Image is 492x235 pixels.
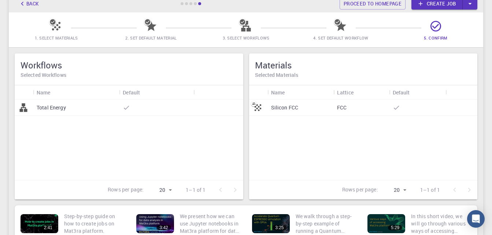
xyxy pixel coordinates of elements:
[267,85,333,100] div: Name
[140,86,152,98] button: Sort
[64,213,125,235] p: Step-by-step guide on how to create jobs on Mat3ra platform.
[156,225,171,230] div: 3:42
[223,35,270,41] span: 3. Select Workflows
[186,186,206,194] p: 1–1 of 1
[411,213,471,235] p: In this short video, we will go through various ways of accessing Mat3ra platform. There are thre...
[255,71,472,79] h6: Selected Materials
[313,35,368,41] span: 4. Set Default Workflow
[410,86,422,98] button: Sort
[51,86,62,98] button: Sort
[285,86,296,98] button: Sort
[271,85,285,100] div: Name
[108,186,144,194] p: Rows per page:
[272,225,286,230] div: 3:25
[35,35,78,41] span: 1. Select Materials
[255,59,472,71] h5: Materials
[15,85,33,100] div: Icon
[424,35,447,41] span: 5. Confirm
[21,71,237,79] h6: Selected Workflows
[119,85,193,100] div: Default
[41,225,55,230] div: 2:41
[420,186,440,194] p: 1–1 of 1
[296,213,356,235] p: We walk through a step-by-step example of running a Quantum ESPRESSO job on a GPU enabled node. W...
[37,85,51,100] div: Name
[147,185,174,195] div: 20
[342,186,378,194] p: Rows per page:
[333,85,389,100] div: Lattice
[37,104,66,111] p: Total Energy
[180,213,240,235] p: We present how we can use Jupyter notebooks in Mat3ra platform for data analysis.
[337,85,354,100] div: Lattice
[467,210,485,228] div: Open Intercom Messenger
[249,85,267,100] div: Icon
[271,104,299,111] p: Silicon FCC
[393,85,410,100] div: Default
[337,104,347,111] p: FCC
[33,85,119,100] div: Name
[389,85,446,100] div: Default
[125,35,177,41] span: 2. Set Default Material
[381,185,408,195] div: 20
[123,85,140,100] div: Default
[388,225,402,230] div: 5:29
[21,59,237,71] h5: Workflows
[354,86,365,98] button: Sort
[15,5,41,12] span: Support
